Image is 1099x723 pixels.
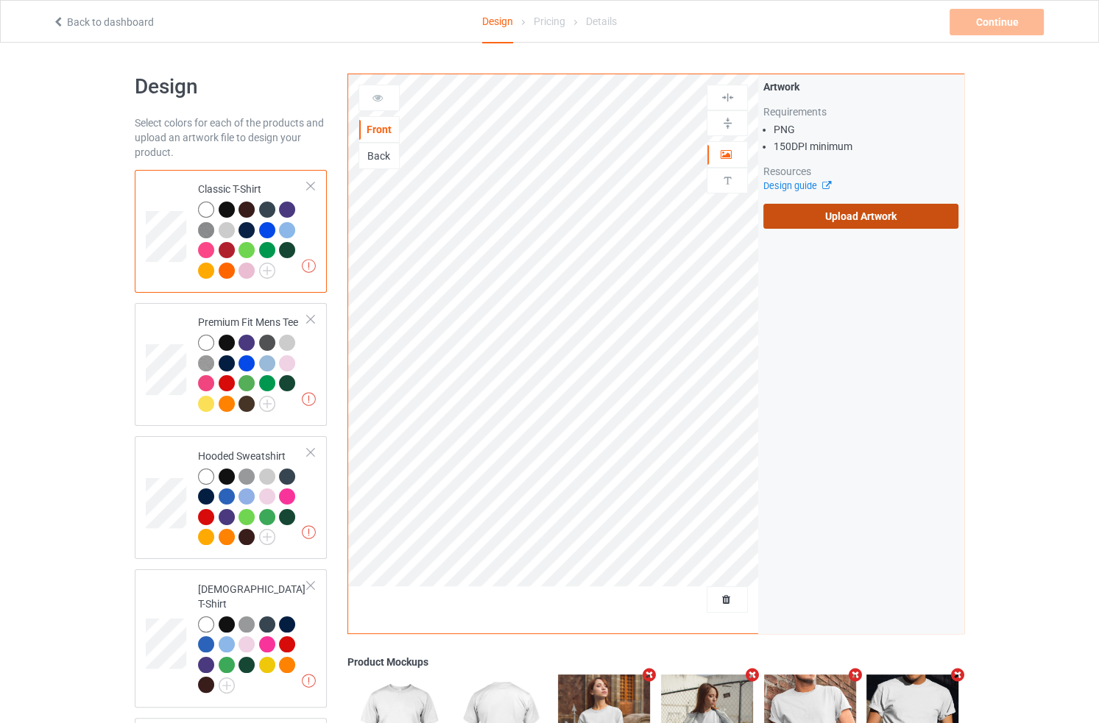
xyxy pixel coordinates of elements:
[259,529,275,545] img: svg+xml;base64,PD94bWwgdmVyc2lvbj0iMS4wIiBlbmNvZGluZz0iVVRGLTgiPz4KPHN2ZyB3aWR0aD0iMjJweCIgaGVpZ2...
[763,104,958,119] div: Requirements
[586,1,617,42] div: Details
[846,667,864,683] i: Remove mockup
[135,115,327,160] div: Select colors for each of the products and upload an artwork file to design your product.
[721,116,735,130] img: svg%3E%0A
[198,315,308,410] div: Premium Fit Mens Tee
[52,16,154,28] a: Back to dashboard
[135,436,327,559] div: Hooded Sweatshirt
[302,392,316,406] img: exclamation icon
[763,79,958,94] div: Artwork
[198,222,214,238] img: heather_texture.png
[347,655,964,669] div: Product Mockups
[302,674,316,688] img: exclamation icon
[135,170,327,293] div: Classic T-Shirt
[135,569,327,707] div: [DEMOGRAPHIC_DATA] T-Shirt
[640,667,659,683] i: Remove mockup
[198,182,308,277] div: Classic T-Shirt
[763,204,958,229] label: Upload Artwork
[135,74,327,100] h1: Design
[359,149,399,163] div: Back
[949,667,967,683] i: Remove mockup
[198,582,308,692] div: [DEMOGRAPHIC_DATA] T-Shirt
[743,667,761,683] i: Remove mockup
[721,174,735,188] img: svg%3E%0A
[774,122,958,137] li: PNG
[302,525,316,539] img: exclamation icon
[359,122,399,137] div: Front
[135,303,327,426] div: Premium Fit Mens Tee
[198,449,308,544] div: Hooded Sweatshirt
[302,259,316,273] img: exclamation icon
[534,1,565,42] div: Pricing
[763,180,830,191] a: Design guide
[259,263,275,279] img: svg+xml;base64,PD94bWwgdmVyc2lvbj0iMS4wIiBlbmNvZGluZz0iVVRGLTgiPz4KPHN2ZyB3aWR0aD0iMjJweCIgaGVpZ2...
[259,396,275,412] img: svg+xml;base64,PD94bWwgdmVyc2lvbj0iMS4wIiBlbmNvZGluZz0iVVRGLTgiPz4KPHN2ZyB3aWR0aD0iMjJweCIgaGVpZ2...
[219,677,235,694] img: svg+xml;base64,PD94bWwgdmVyc2lvbj0iMS4wIiBlbmNvZGluZz0iVVRGLTgiPz4KPHN2ZyB3aWR0aD0iMjJweCIgaGVpZ2...
[198,355,214,371] img: heather_texture.png
[774,139,958,154] li: 150 DPI minimum
[721,90,735,104] img: svg%3E%0A
[763,164,958,179] div: Resources
[482,1,513,43] div: Design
